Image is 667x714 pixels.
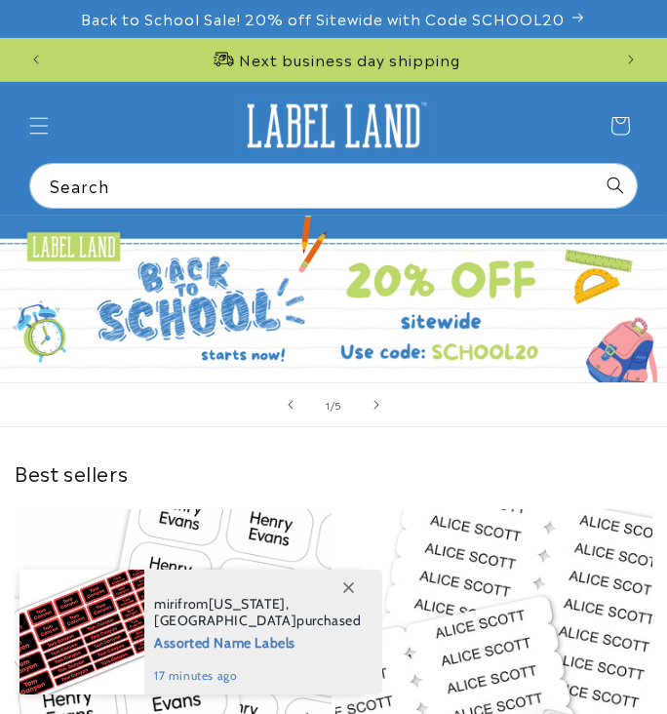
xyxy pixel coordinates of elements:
[154,612,296,629] span: [GEOGRAPHIC_DATA]
[154,596,362,629] span: from , purchased
[15,38,58,81] button: Previous announcement
[58,39,609,80] div: 1 of 3
[58,39,609,80] div: Announcement
[239,50,460,69] span: Next business day shipping
[81,9,565,28] span: Back to School Sale! 20% off Sitewide with Code SCHOOL20
[229,88,439,163] a: Label Land
[15,459,652,485] h2: Best sellers
[236,96,431,156] img: Label Land
[334,397,341,414] span: 5
[326,397,331,414] span: 1
[594,164,637,207] button: Search
[18,104,60,147] summary: Menu
[269,383,312,426] button: Previous slide
[355,383,398,426] button: Next slide
[609,38,652,81] button: Next announcement
[331,397,335,414] span: /
[209,595,286,613] span: [US_STATE]
[29,38,638,81] slideshow-component: Announcement bar
[154,595,177,613] span: miri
